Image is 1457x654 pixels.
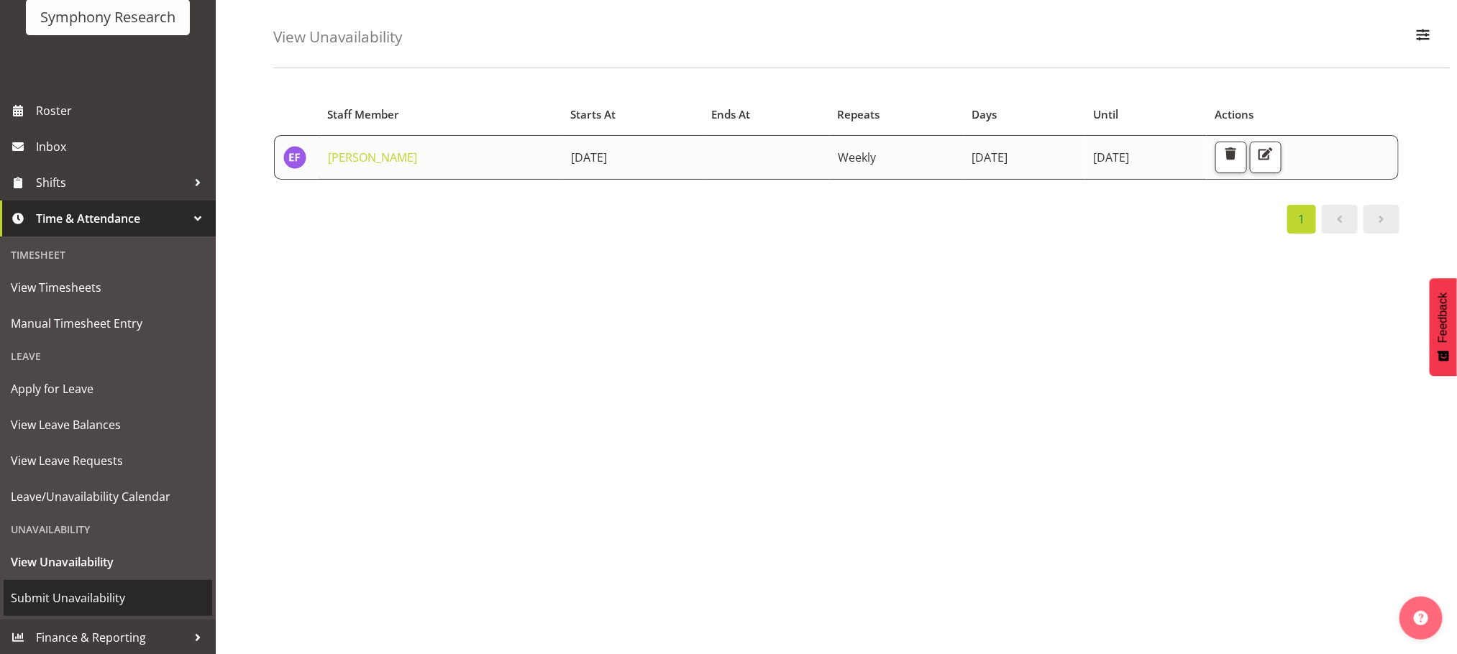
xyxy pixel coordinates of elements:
span: View Timesheets [11,277,205,298]
div: Symphony Research [40,6,175,28]
a: [PERSON_NAME] [328,149,417,165]
a: View Unavailability [4,544,212,580]
span: Time & Attendance [36,208,187,229]
div: Repeats [837,106,955,123]
span: [DATE] [972,149,1008,165]
div: Timesheet [4,240,212,270]
span: Manual Timesheet Entry [11,313,205,334]
a: View Timesheets [4,270,212,305]
span: Weekly [838,149,876,165]
button: Filter Employees [1408,22,1438,53]
span: Shifts [36,172,187,193]
button: Feedback - Show survey [1430,278,1457,376]
span: Roster [36,100,209,121]
a: Leave/Unavailability Calendar [4,479,212,515]
span: View Leave Requests [11,450,205,471]
span: Apply for Leave [11,378,205,400]
a: Apply for Leave [4,371,212,407]
span: View Leave Balances [11,414,205,436]
div: Unavailability [4,515,212,544]
div: Leave [4,341,212,371]
img: help-xxl-2.png [1414,611,1428,625]
img: edmond-fernandez1860.jpg [283,146,306,169]
span: View Unavailability [11,551,205,573]
div: Staff Member [327,106,554,123]
span: Submit Unavailability [11,587,205,609]
div: Starts At [570,106,695,123]
div: Ends At [711,106,821,123]
div: Days [972,106,1077,123]
div: Actions [1215,106,1390,123]
div: Until [1093,106,1198,123]
span: Finance & Reporting [36,627,187,648]
span: [DATE] [571,149,607,165]
button: Delete Unavailability [1215,142,1247,173]
span: Leave/Unavailability Calendar [11,486,205,507]
h4: View Unavailability [273,29,402,45]
a: Manual Timesheet Entry [4,305,212,341]
span: [DATE] [1094,149,1130,165]
button: Edit Unavailability [1250,142,1282,173]
span: Feedback [1437,293,1450,343]
a: Submit Unavailability [4,580,212,616]
span: Inbox [36,136,209,157]
a: View Leave Balances [4,407,212,443]
a: View Leave Requests [4,443,212,479]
